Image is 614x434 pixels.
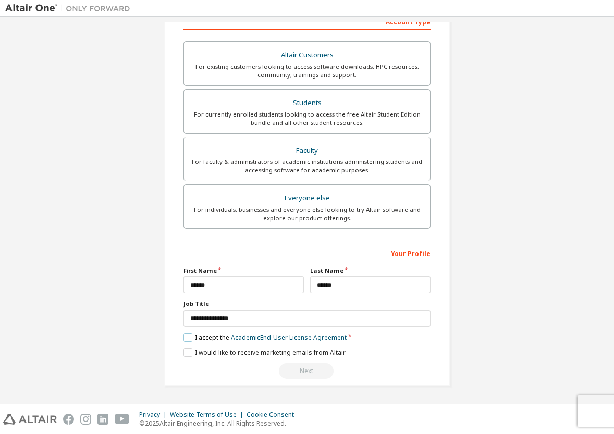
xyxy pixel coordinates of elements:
img: altair_logo.svg [3,414,57,425]
label: I accept the [183,333,347,342]
img: instagram.svg [80,414,91,425]
div: For currently enrolled students looking to access the free Altair Student Edition bundle and all ... [190,110,424,127]
img: youtube.svg [115,414,130,425]
a: Academic End-User License Agreement [231,333,347,342]
div: Account Type [183,13,431,30]
div: For existing customers looking to access software downloads, HPC resources, community, trainings ... [190,62,424,79]
label: Last Name [310,266,431,275]
div: Altair Customers [190,48,424,62]
label: First Name [183,266,304,275]
img: Altair One [5,3,136,14]
div: Everyone else [190,191,424,206]
img: facebook.svg [63,414,74,425]
label: Job Title [183,300,431,308]
div: Website Terms of Use [170,411,247,419]
div: For faculty & administrators of academic institutions administering students and accessing softwa... [190,158,424,174]
div: Read and acccept EULA to continue [183,363,431,379]
label: I would like to receive marketing emails from Altair [183,348,346,357]
div: Cookie Consent [247,411,300,419]
div: For individuals, businesses and everyone else looking to try Altair software and explore our prod... [190,206,424,222]
div: Privacy [139,411,170,419]
div: Your Profile [183,245,431,261]
div: Faculty [190,144,424,158]
img: linkedin.svg [97,414,108,425]
p: © 2025 Altair Engineering, Inc. All Rights Reserved. [139,419,300,428]
div: Students [190,96,424,110]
